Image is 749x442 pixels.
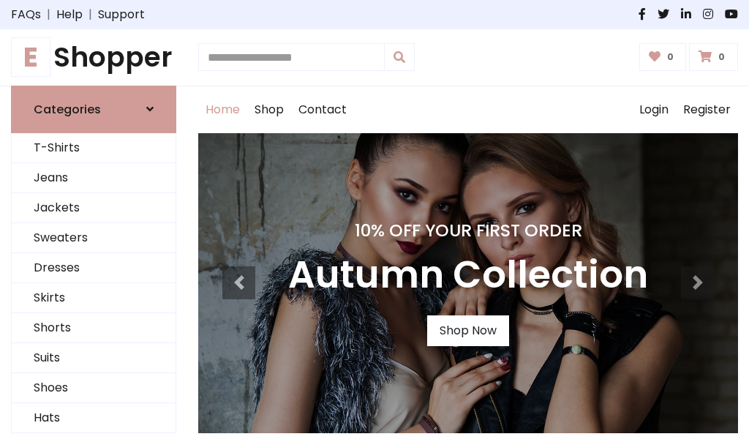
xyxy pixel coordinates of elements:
[11,41,176,74] h1: Shopper
[12,193,176,223] a: Jackets
[12,223,176,253] a: Sweaters
[288,220,648,241] h4: 10% Off Your First Order
[12,313,176,343] a: Shorts
[12,343,176,373] a: Suits
[291,86,354,133] a: Contact
[41,6,56,23] span: |
[11,41,176,74] a: EShopper
[56,6,83,23] a: Help
[663,50,677,64] span: 0
[427,315,509,346] a: Shop Now
[11,6,41,23] a: FAQs
[83,6,98,23] span: |
[98,6,145,23] a: Support
[689,43,738,71] a: 0
[12,283,176,313] a: Skirts
[198,86,247,133] a: Home
[288,252,648,298] h3: Autumn Collection
[12,373,176,403] a: Shoes
[639,43,687,71] a: 0
[11,37,50,77] span: E
[12,253,176,283] a: Dresses
[247,86,291,133] a: Shop
[11,86,176,133] a: Categories
[12,163,176,193] a: Jeans
[715,50,729,64] span: 0
[12,403,176,433] a: Hats
[676,86,738,133] a: Register
[12,133,176,163] a: T-Shirts
[632,86,676,133] a: Login
[34,102,101,116] h6: Categories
